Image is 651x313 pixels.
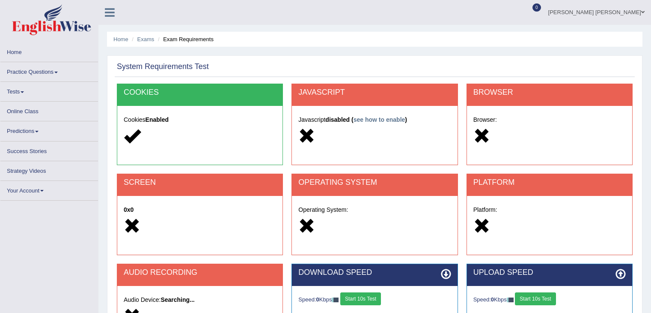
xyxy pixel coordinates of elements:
[156,35,214,43] li: Exam Requirements
[0,42,98,59] a: Home
[124,88,276,97] h2: COOKIES
[473,207,626,213] h5: Platform:
[473,117,626,123] h5: Browser:
[0,62,98,79] a: Practice Questions
[298,292,451,307] div: Speed: Kbps
[0,141,98,158] a: Success Stories
[298,207,451,213] h5: Operating System:
[0,82,98,99] a: Tests
[354,116,405,123] a: see how to enable
[124,297,276,303] h5: Audio Device:
[0,161,98,178] a: Strategy Videos
[124,206,134,213] strong: 0x0
[298,117,451,123] h5: Javascript
[298,88,451,97] h2: JAVASCRIPT
[0,102,98,118] a: Online Class
[491,296,494,303] strong: 0
[117,63,209,71] h2: System Requirements Test
[473,292,626,307] div: Speed: Kbps
[124,178,276,187] h2: SCREEN
[146,116,169,123] strong: Enabled
[532,3,541,12] span: 0
[124,117,276,123] h5: Cookies
[298,268,451,277] h2: DOWNLOAD SPEED
[298,178,451,187] h2: OPERATING SYSTEM
[515,292,556,305] button: Start 10s Test
[137,36,155,42] a: Exams
[473,178,626,187] h2: PLATFORM
[161,296,194,303] strong: Searching...
[332,298,339,302] img: ajax-loader-fb-connection.gif
[473,88,626,97] h2: BROWSER
[124,268,276,277] h2: AUDIO RECORDING
[0,121,98,138] a: Predictions
[325,116,407,123] strong: disabled ( )
[340,292,381,305] button: Start 10s Test
[113,36,128,42] a: Home
[473,268,626,277] h2: UPLOAD SPEED
[316,296,319,303] strong: 0
[507,298,514,302] img: ajax-loader-fb-connection.gif
[0,181,98,198] a: Your Account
